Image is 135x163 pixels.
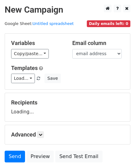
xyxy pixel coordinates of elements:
[11,40,63,47] h5: Variables
[32,21,74,26] a: Untitled spreadsheet
[5,21,74,26] small: Google Sheet:
[72,40,124,47] h5: Email column
[11,131,124,138] h5: Advanced
[27,151,54,162] a: Preview
[5,151,25,162] a: Send
[11,65,38,71] a: Templates
[11,99,124,106] h5: Recipients
[11,99,124,115] div: Loading...
[5,5,130,15] h2: New Campaign
[11,49,49,59] a: Copy/paste...
[87,20,130,27] span: Daily emails left: 0
[55,151,102,162] a: Send Test Email
[11,74,35,83] a: Load...
[87,21,130,26] a: Daily emails left: 0
[44,74,61,83] button: Save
